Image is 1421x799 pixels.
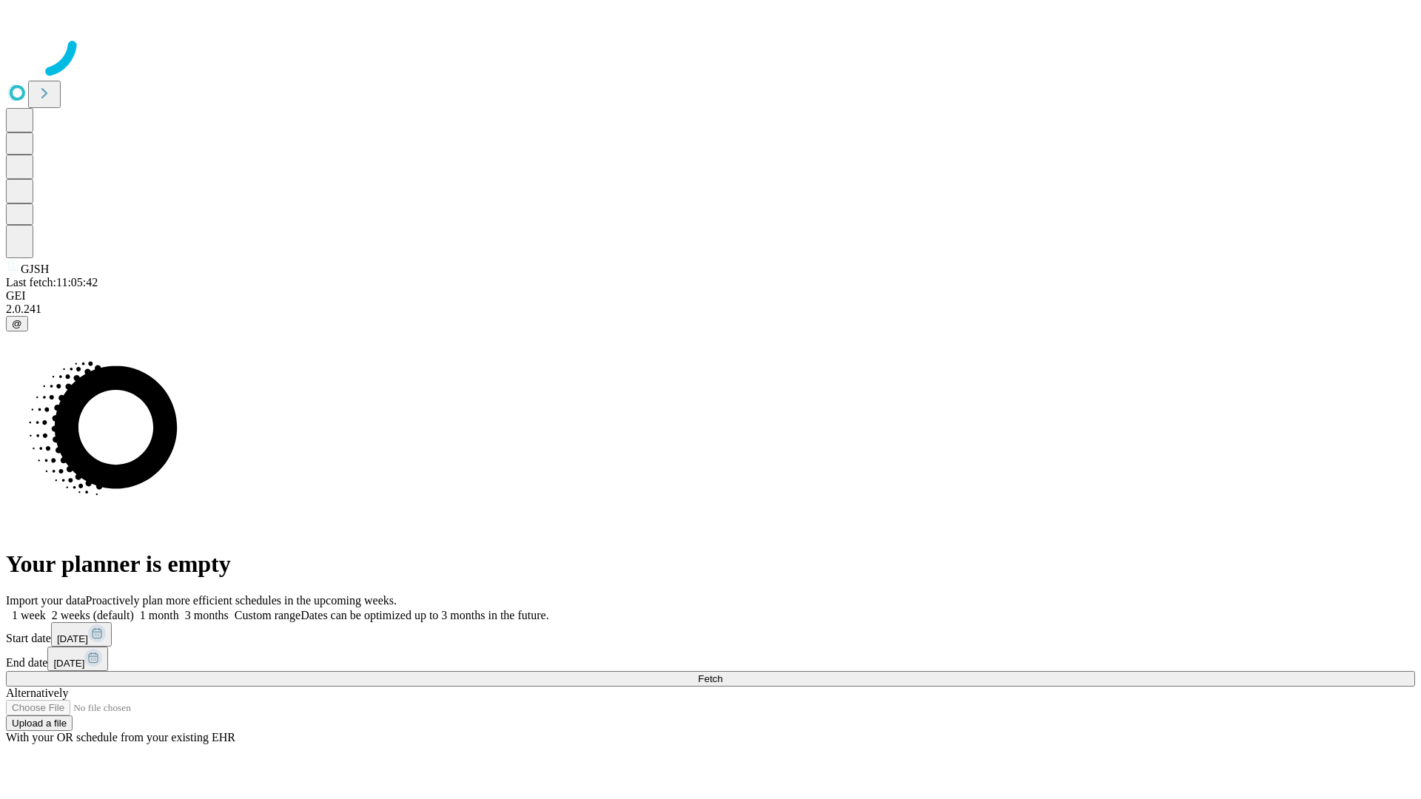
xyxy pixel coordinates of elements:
[47,647,108,671] button: [DATE]
[53,658,84,669] span: [DATE]
[6,303,1415,316] div: 2.0.241
[6,316,28,331] button: @
[6,687,68,699] span: Alternatively
[6,671,1415,687] button: Fetch
[86,594,397,607] span: Proactively plan more efficient schedules in the upcoming weeks.
[185,609,229,621] span: 3 months
[12,318,22,329] span: @
[51,622,112,647] button: [DATE]
[52,609,134,621] span: 2 weeks (default)
[57,633,88,644] span: [DATE]
[6,647,1415,671] div: End date
[6,715,73,731] button: Upload a file
[6,276,98,289] span: Last fetch: 11:05:42
[21,263,49,275] span: GJSH
[140,609,179,621] span: 1 month
[698,673,722,684] span: Fetch
[300,609,548,621] span: Dates can be optimized up to 3 months in the future.
[12,609,46,621] span: 1 week
[6,289,1415,303] div: GEI
[6,731,235,744] span: With your OR schedule from your existing EHR
[6,550,1415,578] h1: Your planner is empty
[6,622,1415,647] div: Start date
[235,609,300,621] span: Custom range
[6,594,86,607] span: Import your data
